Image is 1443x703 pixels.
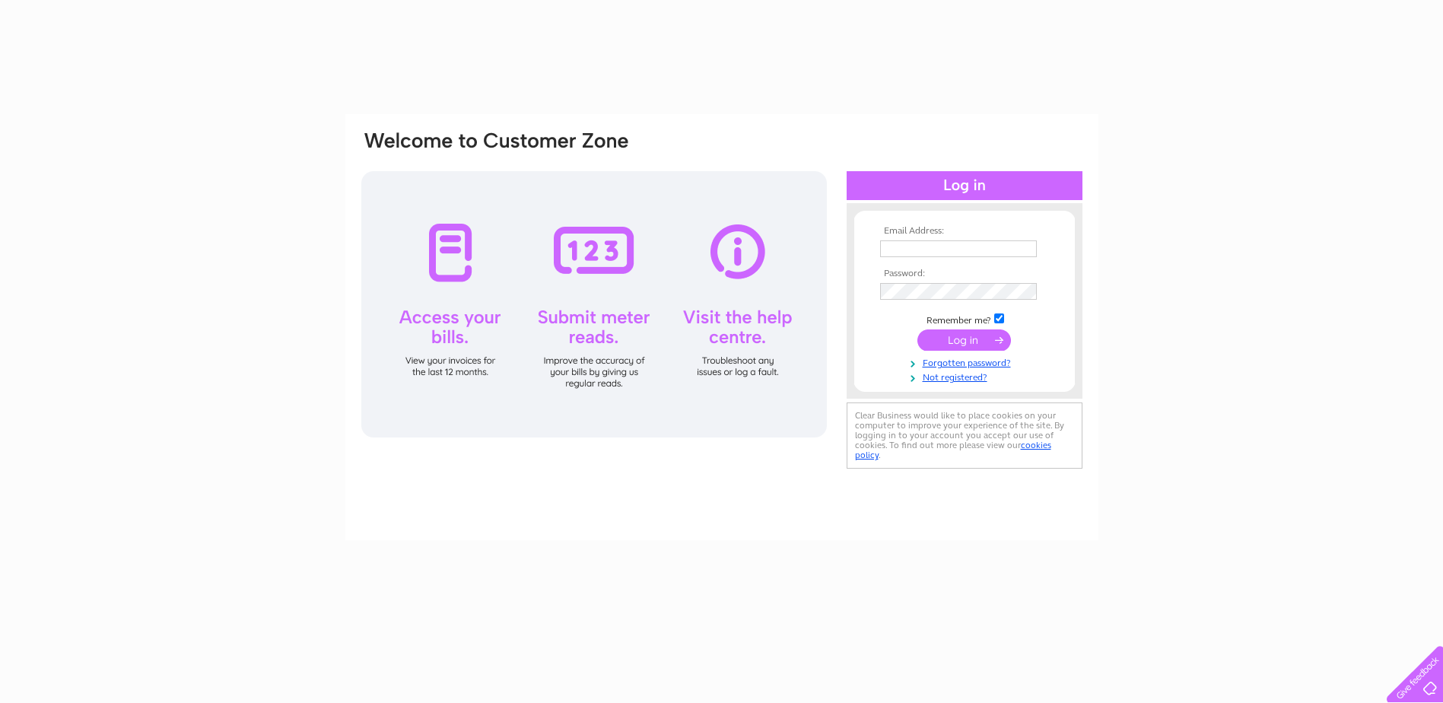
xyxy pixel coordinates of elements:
[917,329,1011,351] input: Submit
[880,355,1053,369] a: Forgotten password?
[876,269,1053,279] th: Password:
[847,402,1082,469] div: Clear Business would like to place cookies on your computer to improve your experience of the sit...
[876,311,1053,326] td: Remember me?
[855,440,1051,460] a: cookies policy
[876,226,1053,237] th: Email Address:
[880,369,1053,383] a: Not registered?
